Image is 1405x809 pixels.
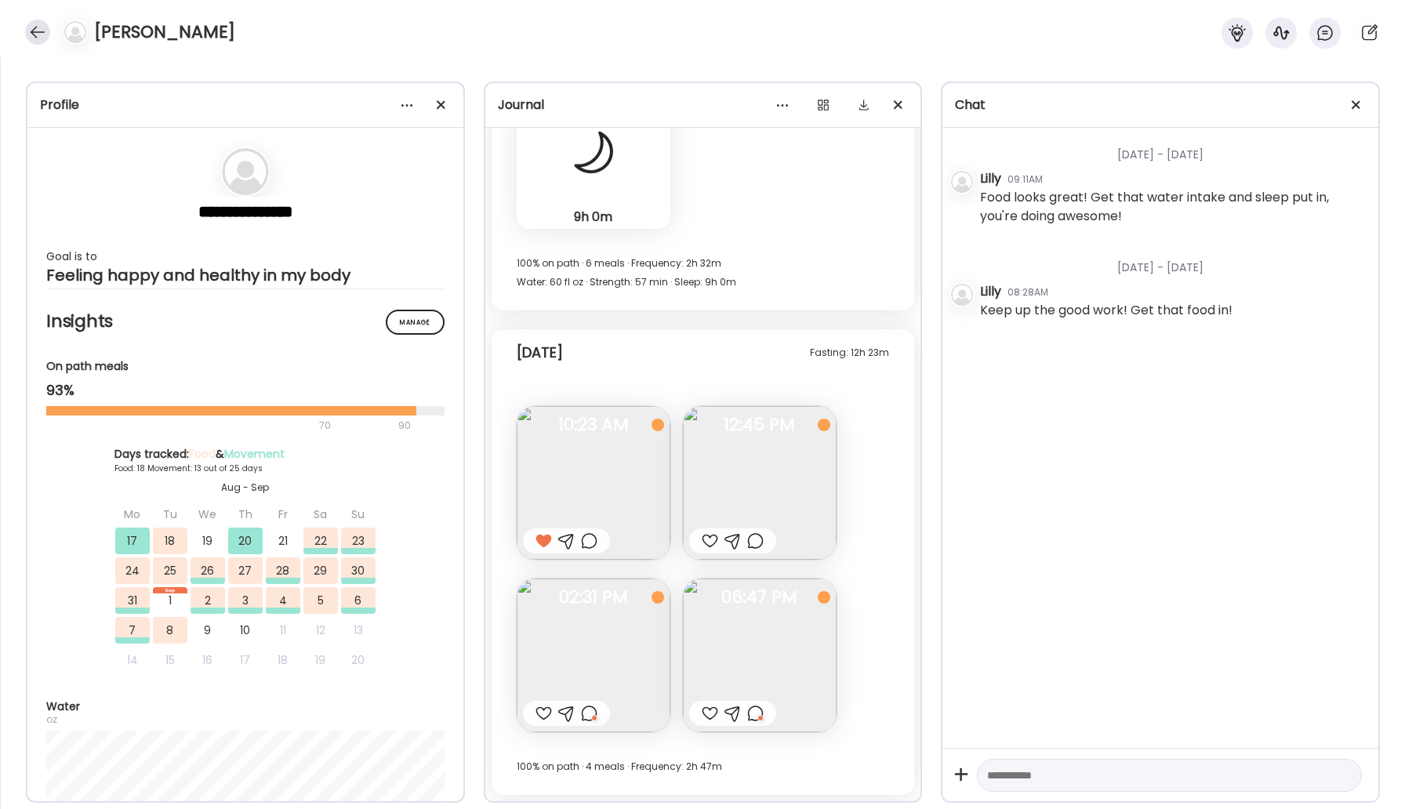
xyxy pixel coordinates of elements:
[386,310,445,335] div: Manage
[46,358,445,375] div: On path meals
[46,266,445,285] div: Feeling happy and healthy in my body
[115,617,150,644] div: 7
[40,96,451,114] div: Profile
[191,647,225,673] div: 16
[191,501,225,528] div: We
[980,301,1233,320] div: Keep up the good work! Get that food in!
[153,528,187,554] div: 18
[115,501,150,528] div: Mo
[523,209,664,225] div: 9h 0m
[228,557,263,584] div: 27
[980,241,1366,282] div: [DATE] - [DATE]
[153,557,187,584] div: 25
[153,501,187,528] div: Tu
[115,647,150,673] div: 14
[115,587,150,614] div: 31
[341,647,376,673] div: 20
[224,446,285,462] span: Movement
[266,501,300,528] div: Fr
[228,528,263,554] div: 20
[64,21,86,43] img: bg-avatar-default.svg
[189,446,216,462] span: Food
[114,463,376,474] div: Food: 18 Movement: 13 out of 25 days
[153,617,187,644] div: 8
[517,757,890,776] div: 100% on path · 4 meals · Frequency: 2h 47m
[153,587,187,593] div: Sep
[191,528,225,554] div: 19
[980,128,1366,169] div: [DATE] - [DATE]
[114,481,376,495] div: Aug - Sep
[303,528,338,554] div: 22
[46,715,445,724] div: oz
[46,416,394,435] div: 70
[341,617,376,644] div: 13
[517,254,890,292] div: 100% on path · 6 meals · Frequency: 2h 32m Water: 60 fl oz · Strength: 57 min · Sleep: 9h 0m
[1007,172,1043,187] div: 09:11AM
[980,282,1001,301] div: Lilly
[980,188,1366,226] div: Food looks great! Get that water intake and sleep put in, you're doing awesome!
[46,310,445,333] h2: Insights
[517,406,670,560] img: images%2FTWbYycbN6VXame8qbTiqIxs9Hvy2%2FwUbjVr6pnnaZdrp6xNUQ%2Foety61AggbNj1NkbNH7F_240
[94,20,235,45] h4: [PERSON_NAME]
[228,647,263,673] div: 17
[266,528,300,554] div: 21
[228,617,263,644] div: 10
[46,247,445,266] div: Goal is to
[498,96,909,114] div: Journal
[1007,285,1048,299] div: 08:28AM
[810,343,889,362] div: Fasting: 12h 23m
[191,587,225,614] div: 2
[951,171,973,193] img: bg-avatar-default.svg
[397,416,412,435] div: 90
[341,501,376,528] div: Su
[955,96,1366,114] div: Chat
[303,557,338,584] div: 29
[228,501,263,528] div: Th
[303,617,338,644] div: 12
[341,587,376,614] div: 6
[153,647,187,673] div: 15
[341,557,376,584] div: 30
[341,528,376,554] div: 23
[191,617,225,644] div: 9
[683,418,837,432] span: 12:45 PM
[303,501,338,528] div: Sa
[266,617,300,644] div: 11
[153,587,187,614] div: 1
[683,590,837,604] span: 06:47 PM
[303,587,338,614] div: 5
[222,148,269,195] img: bg-avatar-default.svg
[228,587,263,614] div: 3
[517,579,670,732] img: images%2FTWbYycbN6VXame8qbTiqIxs9Hvy2%2FJtrsK1xnWj8S9Vc9V3uQ%2Frd9lEF2WkXjq4G7zVCr2_240
[951,284,973,306] img: bg-avatar-default.svg
[683,579,837,732] img: images%2FTWbYycbN6VXame8qbTiqIxs9Hvy2%2FVdB4OaaHHiUBrxFjxdMJ%2F7wYc9OwWwoaqDBPNMR9X_240
[683,406,837,560] img: images%2FTWbYycbN6VXame8qbTiqIxs9Hvy2%2Fzych0JQx8fb6yIjx04wX%2FbyhQOndYJS2o0jswCiBK_240
[115,557,150,584] div: 24
[46,698,445,715] div: Water
[46,381,445,400] div: 93%
[517,418,670,432] span: 10:23 AM
[266,587,300,614] div: 4
[266,647,300,673] div: 18
[191,557,225,584] div: 26
[980,169,1001,188] div: Lilly
[266,557,300,584] div: 28
[517,343,563,362] div: [DATE]
[517,590,670,604] span: 02:31 PM
[115,528,150,554] div: 17
[114,446,376,463] div: Days tracked: &
[303,647,338,673] div: 19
